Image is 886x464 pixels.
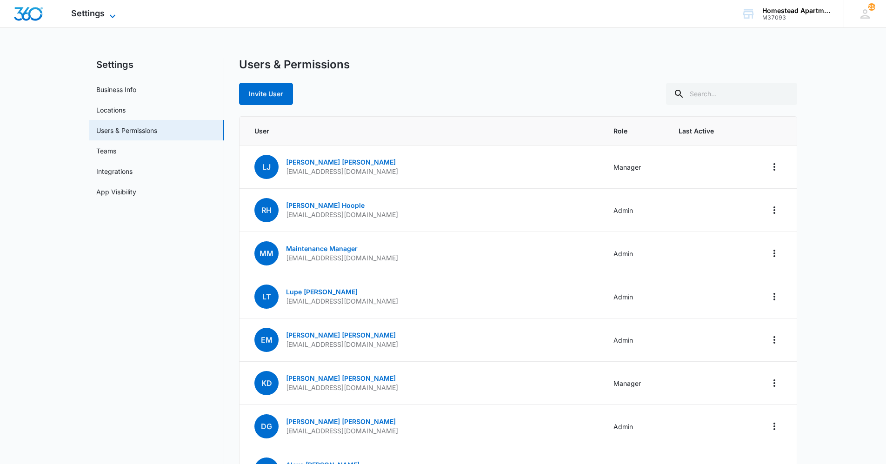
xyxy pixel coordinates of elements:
span: Settings [71,8,105,18]
td: Admin [602,189,667,232]
span: MM [254,241,279,265]
a: KD [254,379,279,387]
span: RH [254,198,279,222]
span: KD [254,371,279,395]
a: Integrations [96,166,133,176]
span: 216 [868,3,875,11]
button: Actions [767,419,782,434]
a: App Visibility [96,187,136,197]
a: Invite User [239,90,293,98]
td: Admin [602,232,667,275]
a: [PERSON_NAME] [PERSON_NAME] [286,331,396,339]
p: [EMAIL_ADDRESS][DOMAIN_NAME] [286,383,398,392]
span: LT [254,285,279,309]
td: Admin [602,318,667,362]
a: RH [254,206,279,214]
span: EM [254,328,279,352]
span: DG [254,414,279,438]
span: User [254,126,591,136]
span: Role [613,126,656,136]
div: account name [762,7,830,14]
h2: Settings [89,58,224,72]
td: Admin [602,275,667,318]
td: Manager [602,362,667,405]
div: notifications count [868,3,875,11]
button: Actions [767,376,782,391]
td: Admin [602,405,667,448]
button: Invite User [239,83,293,105]
p: [EMAIL_ADDRESS][DOMAIN_NAME] [286,253,398,263]
button: Actions [767,203,782,218]
button: Actions [767,289,782,304]
p: [EMAIL_ADDRESS][DOMAIN_NAME] [286,426,398,436]
a: LT [254,293,279,301]
button: Actions [767,159,782,174]
p: [EMAIL_ADDRESS][DOMAIN_NAME] [286,167,398,176]
span: Last Active [679,126,732,136]
a: MM [254,250,279,258]
a: LJ [254,163,279,171]
a: DG [254,423,279,431]
a: EM [254,336,279,344]
a: [PERSON_NAME] [PERSON_NAME] [286,374,396,382]
p: [EMAIL_ADDRESS][DOMAIN_NAME] [286,297,398,306]
a: [PERSON_NAME] Hoople [286,201,365,209]
h1: Users & Permissions [239,58,350,72]
a: Locations [96,105,126,115]
input: Search... [666,83,797,105]
td: Manager [602,146,667,189]
a: [PERSON_NAME] [PERSON_NAME] [286,158,396,166]
a: Lupe [PERSON_NAME] [286,288,358,296]
button: Actions [767,246,782,261]
a: Business Info [96,85,136,94]
p: [EMAIL_ADDRESS][DOMAIN_NAME] [286,210,398,219]
a: Maintenance Manager [286,245,358,252]
span: LJ [254,155,279,179]
div: account id [762,14,830,21]
a: Users & Permissions [96,126,157,135]
button: Actions [767,332,782,347]
a: Teams [96,146,116,156]
p: [EMAIL_ADDRESS][DOMAIN_NAME] [286,340,398,349]
a: [PERSON_NAME] [PERSON_NAME] [286,418,396,425]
